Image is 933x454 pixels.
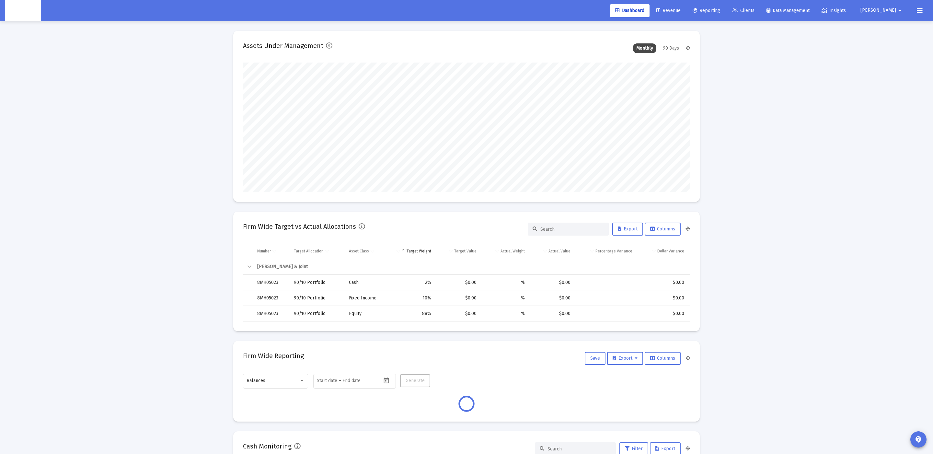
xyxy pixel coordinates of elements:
td: Column Dollar Variance [637,243,690,259]
button: Generate [400,374,430,387]
input: End date [342,378,374,383]
h2: Cash Monitoring [243,441,292,451]
span: Show filter options for column 'Target Value' [448,249,453,253]
span: Show filter options for column 'Actual Value' [543,249,547,253]
td: Column Percentage Variance [575,243,637,259]
span: Dashboard [615,8,644,13]
td: Column Target Value [436,243,481,259]
a: Clients [727,4,760,17]
div: Target Allocation [294,249,324,254]
div: Data grid [243,243,690,321]
a: Insights [816,4,851,17]
div: [PERSON_NAME] & Joint [257,263,684,270]
h2: Firm Wide Reporting [243,351,304,361]
span: Balances [247,378,265,383]
span: Show filter options for column 'Asset Class' [370,249,375,253]
div: Number [257,249,271,254]
span: Generate [406,378,425,383]
div: Target Weight [407,249,431,254]
span: Export [618,226,638,232]
span: Clients [732,8,754,13]
td: Collapse [243,259,253,275]
h2: Assets Under Management [243,41,323,51]
td: Fixed Income [344,290,387,306]
div: $0.00 [534,279,570,286]
td: Column Actual Value [529,243,575,259]
td: Column Actual Weight [481,243,530,259]
button: Export [607,352,643,365]
div: 10% [392,295,431,301]
img: Dashboard [10,4,36,17]
div: 2% [392,279,431,286]
span: Insights [822,8,846,13]
td: Column Target Allocation [289,243,344,259]
div: % [486,295,525,301]
div: $0.00 [440,310,477,317]
td: Column Target Weight [387,243,435,259]
span: Show filter options for column 'Percentage Variance' [590,249,594,253]
span: Show filter options for column 'Dollar Variance' [651,249,656,253]
td: 90/10 Portfolio [289,290,344,306]
div: Actual Value [548,249,570,254]
td: 8MH05023 [253,290,289,306]
div: Monthly [633,43,656,53]
span: Columns [650,226,675,232]
span: Reporting [693,8,720,13]
div: Dollar Variance [657,249,684,254]
a: Reporting [687,4,725,17]
td: Cash [344,275,387,290]
span: Show filter options for column 'Actual Weight' [495,249,500,253]
div: 90 Days [660,43,682,53]
div: $0.00 [534,295,570,301]
div: $0.00 [641,310,684,317]
div: Asset Class [349,249,369,254]
button: Save [585,352,605,365]
div: Percentage Variance [595,249,632,254]
span: Save [590,355,600,361]
td: Column Number [253,243,289,259]
div: Target Value [454,249,477,254]
div: $0.00 [440,279,477,286]
mat-icon: arrow_drop_down [896,4,904,17]
span: Export [613,355,638,361]
div: $0.00 [534,310,570,317]
td: 8MH05023 [253,306,289,321]
span: [PERSON_NAME] [860,8,896,13]
a: Data Management [761,4,815,17]
td: 90/10 Portfolio [289,275,344,290]
span: Export [655,446,675,451]
button: Export [612,223,643,236]
div: $0.00 [641,279,684,286]
td: Equity [344,306,387,321]
button: Open calendar [382,376,391,385]
h2: Firm Wide Target vs Actual Allocations [243,221,356,232]
span: Data Management [766,8,810,13]
span: Show filter options for column 'Target Weight' [396,249,401,253]
div: 88% [392,310,431,317]
div: % [486,310,525,317]
td: 8MH05023 [253,275,289,290]
span: Revenue [656,8,681,13]
button: Columns [645,352,681,365]
span: Filter [625,446,643,451]
a: Dashboard [610,4,650,17]
div: $0.00 [641,295,684,301]
span: Columns [650,355,675,361]
input: Start date [317,378,337,383]
td: Column Asset Class [344,243,387,259]
td: 90/10 Portfolio [289,306,344,321]
div: $0.00 [440,295,477,301]
input: Search [540,227,604,232]
input: Search [547,446,611,452]
span: Show filter options for column 'Number' [272,249,277,253]
mat-icon: contact_support [915,436,922,443]
div: Actual Weight [501,249,525,254]
div: % [486,279,525,286]
button: [PERSON_NAME] [853,4,912,17]
span: – [339,378,341,383]
button: Columns [645,223,681,236]
span: Show filter options for column 'Target Allocation' [325,249,329,253]
a: Revenue [651,4,686,17]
